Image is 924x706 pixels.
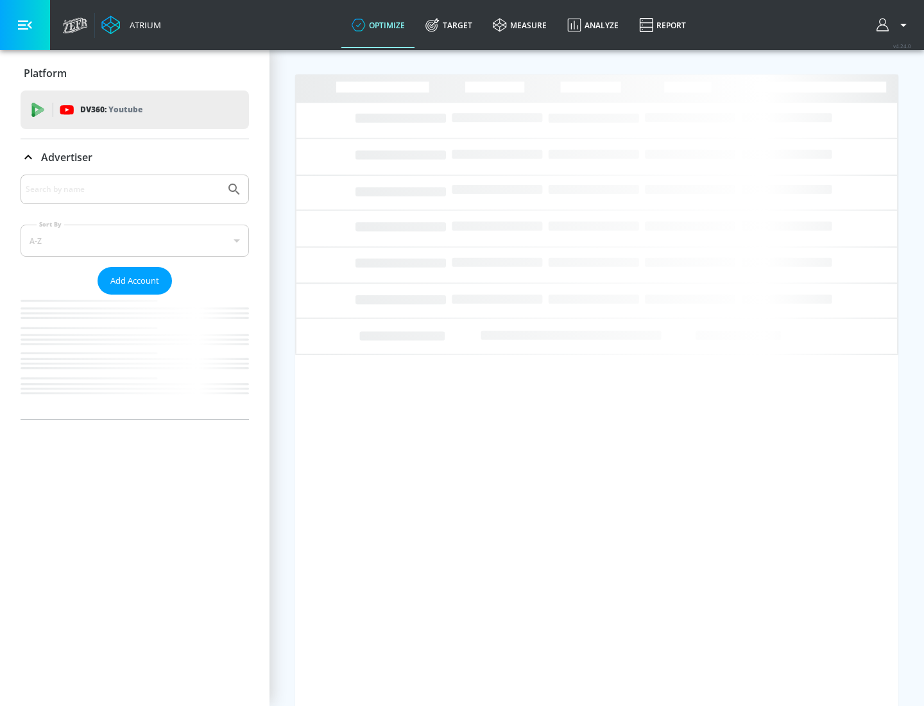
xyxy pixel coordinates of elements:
div: Advertiser [21,139,249,175]
div: Platform [21,55,249,91]
a: Analyze [557,2,629,48]
span: v 4.24.0 [893,42,911,49]
p: Platform [24,66,67,80]
a: measure [483,2,557,48]
a: Target [415,2,483,48]
input: Search by name [26,181,220,198]
span: Add Account [110,273,159,288]
a: Report [629,2,696,48]
div: A-Z [21,225,249,257]
div: Advertiser [21,175,249,419]
nav: list of Advertiser [21,295,249,419]
a: Atrium [101,15,161,35]
a: optimize [341,2,415,48]
button: Add Account [98,267,172,295]
p: Advertiser [41,150,92,164]
p: DV360: [80,103,142,117]
div: DV360: Youtube [21,90,249,129]
div: Atrium [124,19,161,31]
label: Sort By [37,220,64,228]
p: Youtube [108,103,142,116]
